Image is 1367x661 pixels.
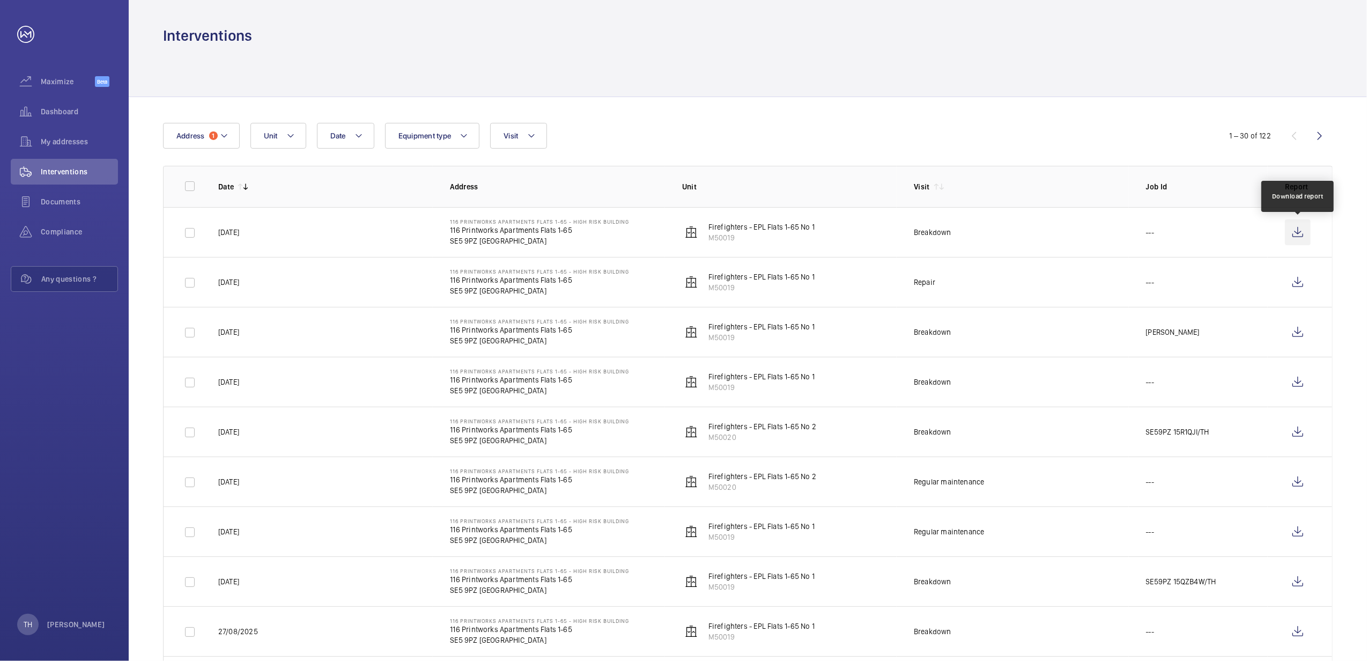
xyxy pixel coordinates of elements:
[450,424,629,435] p: 116 Printworks Apartments Flats 1-65
[24,619,32,630] p: TH
[450,285,629,296] p: SE5 9PZ [GEOGRAPHIC_DATA]
[450,374,629,385] p: 116 Printworks Apartments Flats 1-65
[1146,327,1200,337] p: [PERSON_NAME]
[450,468,629,474] p: 116 Printworks Apartments Flats 1-65 - High Risk Building
[218,377,239,387] p: [DATE]
[708,621,815,631] p: Firefighters - EPL Flats 1-65 No 1
[41,196,118,207] span: Documents
[1146,526,1155,537] p: ---
[708,532,815,542] p: M50019
[41,136,118,147] span: My addresses
[176,131,205,140] span: Address
[682,181,897,192] p: Unit
[218,626,258,637] p: 27/08/2025
[708,631,815,642] p: M50019
[450,585,629,596] p: SE5 9PZ [GEOGRAPHIC_DATA]
[914,526,984,537] div: Regular maintenance
[41,274,117,284] span: Any questions ?
[218,227,239,238] p: [DATE]
[450,435,629,446] p: SE5 9PZ [GEOGRAPHIC_DATA]
[504,131,518,140] span: Visit
[450,236,629,246] p: SE5 9PZ [GEOGRAPHIC_DATA]
[450,574,629,585] p: 116 Printworks Apartments Flats 1-65
[708,482,816,493] p: M50020
[450,385,629,396] p: SE5 9PZ [GEOGRAPHIC_DATA]
[685,425,698,438] img: elevator.svg
[914,427,951,437] div: Breakdown
[708,232,815,243] p: M50019
[708,282,815,293] p: M50019
[250,123,306,149] button: Unit
[450,335,629,346] p: SE5 9PZ [GEOGRAPHIC_DATA]
[708,222,815,232] p: Firefighters - EPL Flats 1-65 No 1
[163,123,240,149] button: Address1
[450,568,629,574] p: 116 Printworks Apartments Flats 1-65 - High Risk Building
[685,276,698,289] img: elevator.svg
[450,535,629,546] p: SE5 9PZ [GEOGRAPHIC_DATA]
[317,123,374,149] button: Date
[490,123,546,149] button: Visit
[450,181,664,192] p: Address
[708,421,816,432] p: Firefighters - EPL Flats 1-65 No 2
[218,476,239,487] p: [DATE]
[41,106,118,117] span: Dashboard
[914,327,951,337] div: Breakdown
[218,327,239,337] p: [DATE]
[163,26,252,46] h1: Interventions
[685,475,698,488] img: elevator.svg
[450,418,629,424] p: 116 Printworks Apartments Flats 1-65 - High Risk Building
[708,321,815,332] p: Firefighters - EPL Flats 1-65 No 1
[450,524,629,535] p: 116 Printworks Apartments Flats 1-65
[450,624,629,635] p: 116 Printworks Apartments Flats 1-65
[41,76,95,87] span: Maximize
[708,271,815,282] p: Firefighters - EPL Flats 1-65 No 1
[95,76,109,87] span: Beta
[450,518,629,524] p: 116 Printworks Apartments Flats 1-65 - High Risk Building
[708,582,815,592] p: M50019
[209,131,218,140] span: 1
[218,576,239,587] p: [DATE]
[708,432,816,443] p: M50020
[708,521,815,532] p: Firefighters - EPL Flats 1-65 No 1
[1146,377,1155,387] p: ---
[450,318,629,325] p: 116 Printworks Apartments Flats 1-65 - High Risk Building
[264,131,278,140] span: Unit
[685,525,698,538] img: elevator.svg
[708,571,815,582] p: Firefighters - EPL Flats 1-65 No 1
[330,131,346,140] span: Date
[450,325,629,335] p: 116 Printworks Apartments Flats 1-65
[41,226,118,237] span: Compliance
[914,576,951,587] div: Breakdown
[685,376,698,388] img: elevator.svg
[450,635,629,645] p: SE5 9PZ [GEOGRAPHIC_DATA]
[218,526,239,537] p: [DATE]
[914,277,935,288] div: Repair
[685,625,698,638] img: elevator.svg
[1146,427,1209,437] p: SE59PZ 15R1QJI/TH
[1146,476,1155,487] p: ---
[914,181,930,192] p: Visit
[685,326,698,339] img: elevator.svg
[1230,130,1271,141] div: 1 – 30 of 122
[685,226,698,239] img: elevator.svg
[450,268,629,275] p: 116 Printworks Apartments Flats 1-65 - High Risk Building
[708,471,816,482] p: Firefighters - EPL Flats 1-65 No 2
[450,275,629,285] p: 116 Printworks Apartments Flats 1-65
[41,166,118,177] span: Interventions
[218,277,239,288] p: [DATE]
[450,474,629,485] p: 116 Printworks Apartments Flats 1-65
[914,377,951,387] div: Breakdown
[450,218,629,225] p: 116 Printworks Apartments Flats 1-65 - High Risk Building
[450,618,629,624] p: 116 Printworks Apartments Flats 1-65 - High Risk Building
[1272,192,1324,201] div: Download report
[450,225,629,236] p: 116 Printworks Apartments Flats 1-65
[914,626,951,637] div: Breakdown
[914,227,951,238] div: Breakdown
[218,427,239,437] p: [DATE]
[1146,227,1155,238] p: ---
[398,131,452,140] span: Equipment type
[914,476,984,487] div: Regular maintenance
[385,123,480,149] button: Equipment type
[708,332,815,343] p: M50019
[685,575,698,588] img: elevator.svg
